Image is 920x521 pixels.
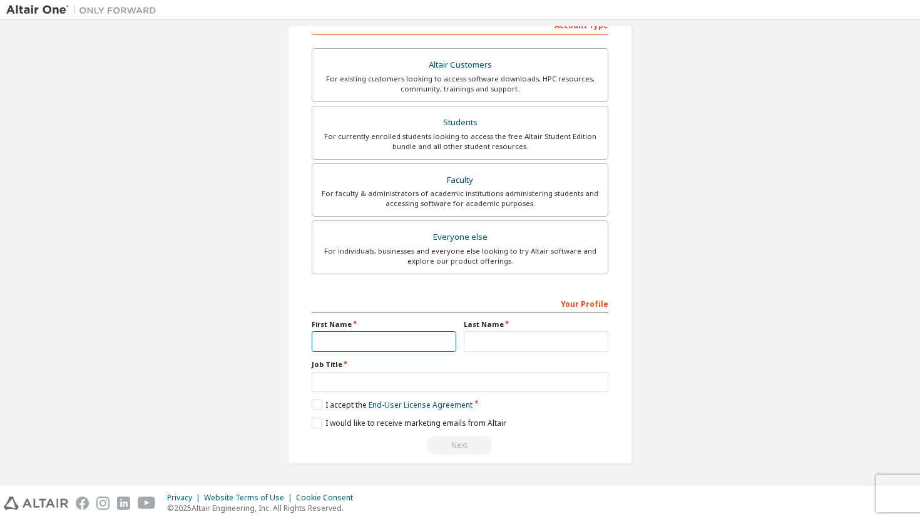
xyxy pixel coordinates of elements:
label: I accept the [312,400,473,410]
label: Last Name [464,319,608,329]
img: instagram.svg [96,497,110,510]
a: End-User License Agreement [369,400,473,410]
div: For individuals, businesses and everyone else looking to try Altair software and explore our prod... [320,246,600,266]
div: For existing customers looking to access software downloads, HPC resources, community, trainings ... [320,74,600,94]
label: I would like to receive marketing emails from Altair [312,418,506,428]
div: Altair Customers [320,56,600,74]
div: Read and acccept EULA to continue [312,436,608,455]
img: altair_logo.svg [4,497,68,510]
label: Job Title [312,359,608,369]
div: Students [320,114,600,132]
img: youtube.svg [138,497,156,510]
div: Website Terms of Use [204,493,296,503]
div: Faculty [320,172,600,189]
img: Altair One [6,4,163,16]
div: Privacy [167,493,204,503]
div: Your Profile [312,293,608,313]
div: Everyone else [320,229,600,246]
img: linkedin.svg [117,497,130,510]
div: Cookie Consent [296,493,360,503]
div: For currently enrolled students looking to access the free Altair Student Edition bundle and all ... [320,132,600,152]
img: facebook.svg [76,497,89,510]
label: First Name [312,319,456,329]
div: For faculty & administrators of academic institutions administering students and accessing softwa... [320,188,600,209]
p: © 2025 Altair Engineering, Inc. All Rights Reserved. [167,503,360,513]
